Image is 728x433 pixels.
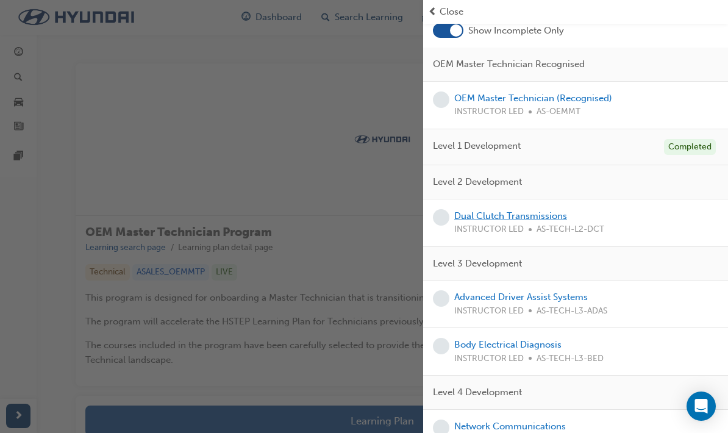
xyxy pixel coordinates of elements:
[537,223,604,237] span: AS-TECH-L2-DCT
[433,290,449,307] span: learningRecordVerb_NONE-icon
[454,304,524,318] span: INSTRUCTOR LED
[454,421,566,432] a: Network Communications
[537,304,607,318] span: AS-TECH-L3-ADAS
[428,5,723,19] button: prev-iconClose
[468,24,564,38] span: Show Incomplete Only
[440,5,463,19] span: Close
[433,91,449,108] span: learningRecordVerb_NONE-icon
[433,175,522,189] span: Level 2 Development
[687,392,716,421] div: Open Intercom Messenger
[454,105,524,119] span: INSTRUCTOR LED
[454,93,612,104] a: OEM Master Technician (Recognised)
[454,292,588,302] a: Advanced Driver Assist Systems
[433,338,449,354] span: learningRecordVerb_NONE-icon
[537,105,580,119] span: AS-OEMMT
[454,339,562,350] a: Body Electrical Diagnosis
[433,209,449,226] span: learningRecordVerb_NONE-icon
[454,223,524,237] span: INSTRUCTOR LED
[454,210,567,221] a: Dual Clutch Transmissions
[428,5,437,19] span: prev-icon
[433,139,521,153] span: Level 1 Development
[537,352,604,366] span: AS-TECH-L3-BED
[433,385,522,399] span: Level 4 Development
[664,139,716,156] div: Completed
[433,57,585,71] span: OEM Master Technician Recognised
[454,352,524,366] span: INSTRUCTOR LED
[433,257,522,271] span: Level 3 Development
